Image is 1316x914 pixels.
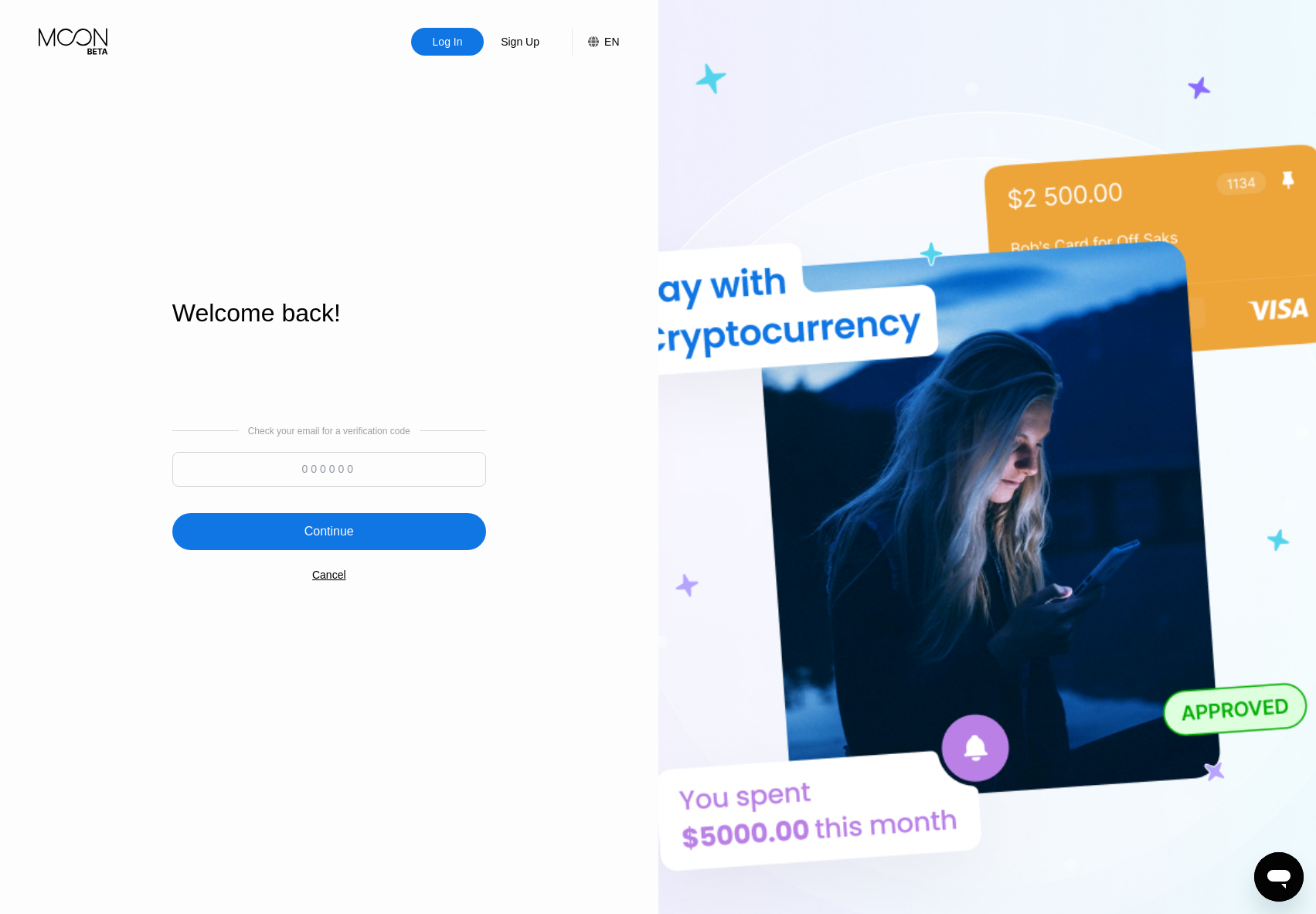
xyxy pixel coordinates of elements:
[484,28,556,56] div: Sign Up
[172,299,486,328] div: Welcome back!
[172,452,486,487] input: 000000
[1254,852,1304,902] iframe: Button to launch messaging window
[411,28,484,56] div: Log In
[604,36,619,48] div: EN
[304,524,354,539] div: Continue
[248,426,410,437] div: Check your email for a verification code
[312,569,346,581] div: Cancel
[499,34,541,49] div: Sign Up
[431,34,464,49] div: Log In
[572,28,619,56] div: EN
[172,513,486,550] div: Continue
